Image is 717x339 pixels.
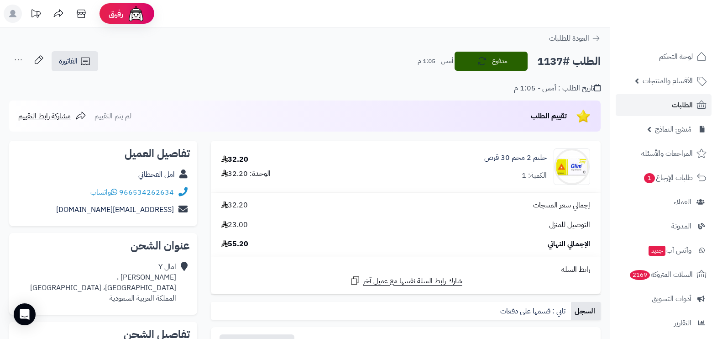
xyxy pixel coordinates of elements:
span: 32.20 [221,200,248,211]
a: لوحة التحكم [616,46,712,68]
a: السجل [571,302,601,320]
a: امل القحطاني [138,169,175,180]
a: وآتس آبجديد [616,239,712,261]
a: 966534262634 [119,187,174,198]
a: [EMAIL_ADDRESS][DOMAIN_NAME] [56,204,174,215]
span: 1 [644,173,655,183]
img: ai-face.png [127,5,145,23]
div: الكمية: 1 [522,170,547,181]
span: وآتس آب [648,244,691,257]
span: أدوات التسويق [652,292,691,305]
a: الفاتورة [52,51,98,71]
span: تقييم الطلب [531,111,567,122]
span: جديد [649,246,665,256]
span: الأقسام والمنتجات [643,74,693,87]
a: جليم 2 مجم 30 قرص [484,153,547,163]
a: طلبات الإرجاع1 [616,167,712,189]
a: التقارير [616,312,712,334]
img: 5446b76bb58ed2e75ecb21c22e55f3d4361a-90x90.jpg [554,148,590,185]
div: رابط السلة [215,265,597,275]
div: Open Intercom Messenger [14,303,36,325]
a: مشاركة رابط التقييم [18,111,86,122]
a: تحديثات المنصة [24,5,47,25]
span: رفيق [109,8,123,19]
a: المراجعات والأسئلة [616,143,712,164]
button: مدفوع [455,52,528,71]
span: الفاتورة [59,56,78,67]
span: لم يتم التقييم [94,111,131,122]
h2: عنوان الشحن [16,240,190,251]
span: مشاركة رابط التقييم [18,111,71,122]
span: التوصيل للمنزل [549,220,590,230]
a: شارك رابط السلة نفسها مع عميل آخر [350,275,462,286]
a: تابي : قسمها على دفعات [497,302,571,320]
a: العودة للطلبات [549,33,601,44]
h2: الطلب #1137 [537,52,601,71]
small: أمس - 1:05 م [418,57,453,66]
a: أدوات التسويق [616,288,712,310]
div: تاريخ الطلب : أمس - 1:05 م [514,83,601,94]
span: 2169 [630,270,650,280]
a: السلات المتروكة2169 [616,264,712,286]
span: طلبات الإرجاع [643,171,693,184]
span: التقارير [674,317,691,329]
span: لوحة التحكم [659,50,693,63]
span: العملاء [674,196,691,208]
span: 23.00 [221,220,248,230]
span: شارك رابط السلة نفسها مع عميل آخر [363,276,462,286]
span: الإجمالي النهائي [548,239,590,249]
span: 55.20 [221,239,248,249]
span: العودة للطلبات [549,33,589,44]
span: المراجعات والأسئلة [641,147,693,160]
span: السلات المتروكة [629,268,693,281]
a: واتساب [90,187,117,198]
div: 32.20 [221,154,248,165]
div: الوحدة: 32.20 [221,169,271,179]
div: امال Y [PERSON_NAME] ، [GEOGRAPHIC_DATA]، [GEOGRAPHIC_DATA] المملكة العربية السعودية [30,262,176,303]
h2: تفاصيل العميل [16,148,190,159]
a: المدونة [616,215,712,237]
span: إجمالي سعر المنتجات [533,200,590,211]
a: العملاء [616,191,712,213]
a: الطلبات [616,94,712,116]
span: المدونة [671,220,691,233]
span: الطلبات [672,99,693,111]
span: مُنشئ النماذج [655,123,691,136]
